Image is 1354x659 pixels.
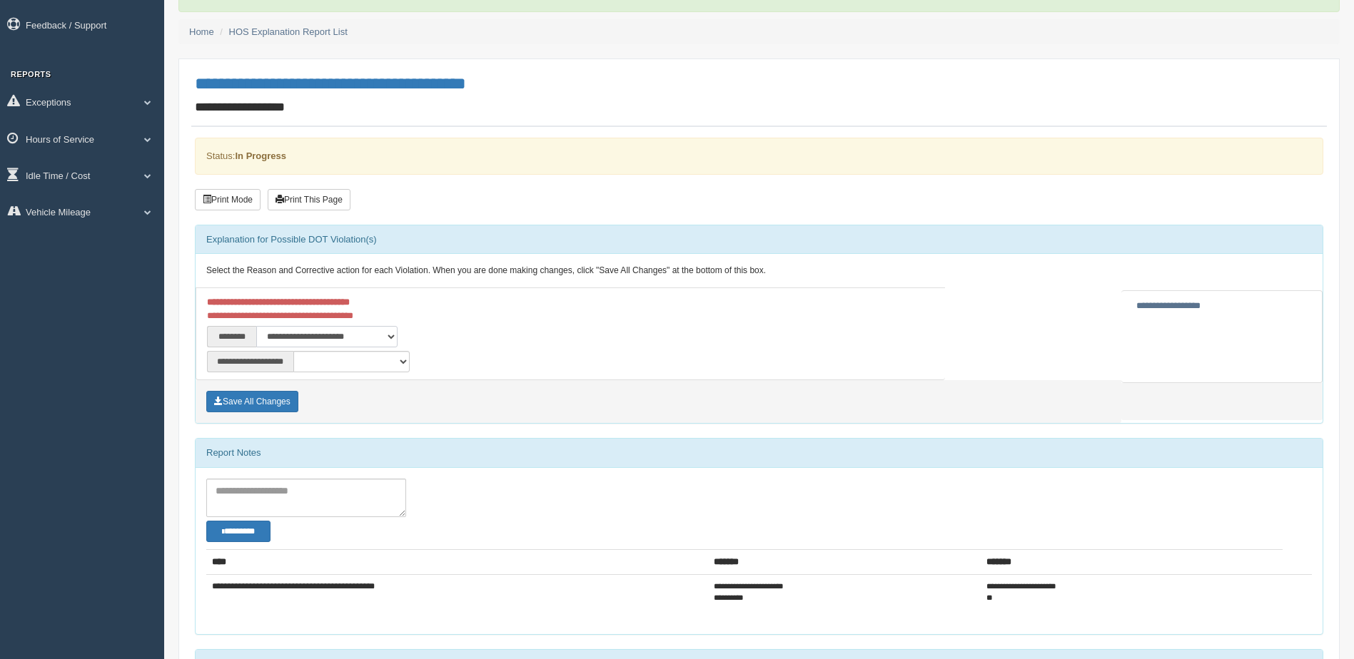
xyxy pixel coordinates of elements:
button: Print Mode [195,189,261,210]
strong: In Progress [235,150,286,161]
button: Change Filter Options [206,521,271,542]
button: Save [206,391,298,412]
a: Home [189,26,214,37]
button: Print This Page [268,189,350,210]
div: Explanation for Possible DOT Violation(s) [196,225,1323,254]
div: Select the Reason and Corrective action for each Violation. When you are done making changes, cli... [196,254,1323,288]
div: Report Notes [196,439,1323,467]
a: HOS Explanation Report List [229,26,348,37]
div: Status: [195,138,1323,174]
